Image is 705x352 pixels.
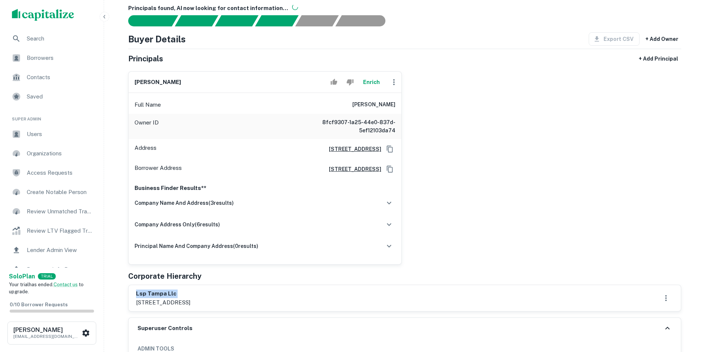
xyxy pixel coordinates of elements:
[6,30,98,48] a: Search
[295,15,339,26] div: Principals found, still searching for contact information. This may take time...
[9,273,35,280] strong: Solo Plan
[27,207,93,216] span: Review Unmatched Transactions
[384,143,395,155] button: Copy Address
[27,73,93,82] span: Contacts
[135,118,159,135] p: Owner ID
[135,78,181,87] h6: [PERSON_NAME]
[323,145,381,153] a: [STREET_ADDRESS]
[9,282,84,295] span: Your trial has ended. to upgrade.
[306,118,395,135] h6: 8fcf9307-1a25-44e0-837d-5ef12103da74
[54,282,78,287] a: Contact us
[255,15,298,26] div: Principals found, AI now looking for contact information...
[336,15,394,26] div: AI fulfillment process complete.
[6,222,98,240] a: Review LTV Flagged Transactions
[13,333,80,340] p: [EMAIL_ADDRESS][DOMAIN_NAME]
[128,271,201,282] h5: Corporate Hierarchy
[27,168,93,177] span: Access Requests
[136,290,190,298] h6: lsp tampa llc
[38,273,56,280] div: TRIAL
[135,164,182,175] p: Borrower Address
[6,145,98,162] a: Organizations
[119,15,175,26] div: Sending borrower request to AI...
[6,241,98,259] a: Lender Admin View
[6,107,98,125] li: Super Admin
[13,327,80,333] h6: [PERSON_NAME]
[27,226,93,235] span: Review LTV Flagged Transactions
[27,130,93,139] span: Users
[9,272,35,281] a: SoloPlan
[6,203,98,220] a: Review Unmatched Transactions
[136,298,190,307] p: [STREET_ADDRESS]
[27,92,93,101] span: Saved
[636,52,681,65] button: + Add Principal
[175,15,218,26] div: Your request is received and processing...
[327,75,340,90] button: Accept
[668,293,705,328] iframe: Chat Widget
[27,188,93,197] span: Create Notable Person
[360,75,384,90] button: Enrich
[6,164,98,182] a: Access Requests
[128,53,163,64] h5: Principals
[6,261,98,278] a: Borrower Info Requests
[6,125,98,143] a: Users
[384,164,395,175] button: Copy Address
[6,68,98,86] a: Contacts
[643,32,681,46] button: + Add Owner
[135,220,220,229] h6: company address only ( 6 results)
[128,4,681,13] h6: Principals found, AI now looking for contact information...
[135,242,258,250] h6: principal name and company address ( 0 results)
[7,322,96,345] button: [PERSON_NAME][EMAIL_ADDRESS][DOMAIN_NAME]
[135,184,395,193] p: Business Finder Results**
[27,34,93,43] span: Search
[27,246,93,255] span: Lender Admin View
[10,302,68,307] span: 0 / 10 Borrower Requests
[135,143,156,155] p: Address
[138,324,193,333] h6: Superuser Controls
[352,100,395,109] h6: [PERSON_NAME]
[135,100,161,109] p: Full Name
[323,165,381,173] a: [STREET_ADDRESS]
[215,15,258,26] div: Documents found, AI parsing details...
[135,199,234,207] h6: company name and address ( 3 results)
[27,149,93,158] span: Organizations
[343,75,356,90] button: Reject
[27,54,93,62] span: Borrowers
[6,183,98,201] a: Create Notable Person
[12,9,74,21] img: capitalize-logo.png
[128,32,186,46] h4: Buyer Details
[6,88,98,106] a: Saved
[6,49,98,67] a: Borrowers
[27,265,93,274] span: Borrower Info Requests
